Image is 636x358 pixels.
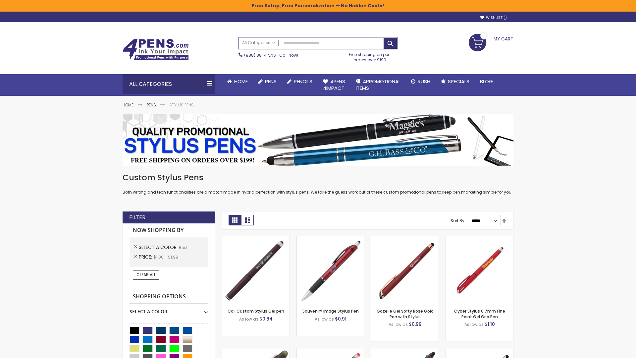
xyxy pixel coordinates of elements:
a: Blog [475,74,498,89]
a: Wishlist [480,15,507,20]
div: Both writing and tech functionalities are a match made in hybrid perfection with stylus pens. We ... [123,172,513,195]
div: Free shipping on pen orders over $199 [342,49,398,63]
span: Home [234,78,248,85]
a: Cyber Stylus 0.7mm Fine Point Gel Grip Pen-Red [446,236,513,242]
a: Home [222,74,253,89]
strong: Now Shopping by [130,223,208,237]
a: Cali Custom Stylus Gel pen-Red [222,236,290,242]
a: 4Pens4impact [318,74,350,96]
a: Islander Softy Gel with Stylus - ColorJet Imprint-Red [297,348,364,354]
a: Souvenir® Image Stylus Pen [302,308,359,314]
a: Rush [406,74,436,89]
span: Select A Color [139,244,179,251]
span: $0.99 [409,321,422,328]
a: Gazelle Gel Softy Rose Gold Pen with Stylus [377,308,434,319]
a: 4PROMOTIONALITEMS [350,74,406,96]
h1: Custom Stylus Pens [123,172,513,183]
img: Stylus Pens [123,114,513,166]
span: As low as [389,322,408,327]
span: Specials [448,78,469,85]
img: Gazelle Gel Softy Rose Gold Pen with Stylus-Red [371,236,439,304]
img: Cali Custom Stylus Gel pen-Red [222,236,290,304]
a: Clear All [133,270,159,279]
span: $1.00 - $1.99 [153,254,178,260]
a: Pencils [282,74,318,89]
span: Pencils [294,78,312,85]
a: Pens [253,74,282,89]
strong: Grid [229,215,241,225]
span: Pens [265,78,277,85]
span: Clear All [136,272,156,277]
a: (888) 88-4PENS [244,52,276,58]
img: Souvenir® Image Stylus Pen-Red [297,236,364,304]
span: As low as [239,316,258,322]
a: Souvenir® Jalan Highlighter Stylus Pen Combo-Red [222,348,290,354]
a: Gazelle Gel Softy Rose Gold Pen with Stylus-Red [371,236,439,242]
span: $1.10 [485,321,495,328]
img: Cyber Stylus 0.7mm Fine Point Gel Grip Pen-Red [446,236,513,304]
span: $0.91 [335,316,346,322]
span: $0.84 [259,316,273,322]
span: Red [179,245,187,250]
a: Souvenir® Image Stylus Pen-Red [297,236,364,242]
a: Cyber Stylus 0.7mm Fine Point Gel Grip Pen [454,308,505,319]
a: Orbitor 4 Color Assorted Ink Metallic Stylus Pens-Red [371,348,439,354]
span: 4PROMOTIONAL ITEMS [356,78,400,91]
span: Rush [418,78,430,85]
a: Specials [436,74,475,89]
span: As low as [315,316,334,322]
span: All Categories [242,40,275,45]
span: - Call Now! [244,52,298,58]
span: 4Pens 4impact [323,78,345,91]
a: All Categories [239,37,279,48]
strong: Stylus Pens [169,102,194,108]
strong: Shopping Options [130,290,208,304]
a: Pens [147,102,156,108]
a: Cali Custom Stylus Gel pen [228,308,284,314]
img: 4Pens Custom Pens and Promotional Products [123,39,189,60]
a: Gazelle Gel Softy Rose Gold Pen with Stylus - ColorJet-Red [446,348,513,354]
span: As low as [464,322,484,327]
span: Blog [480,78,493,85]
strong: Filter [129,214,145,221]
div: All Categories [123,74,215,94]
a: Home [123,102,133,108]
label: Sort By [450,218,464,223]
span: Price [139,254,153,260]
div: Select A Color [130,304,208,315]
